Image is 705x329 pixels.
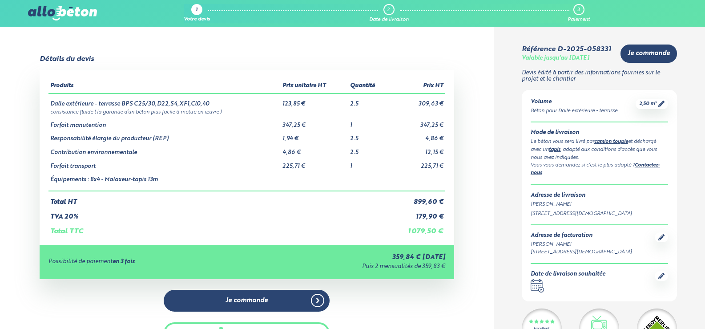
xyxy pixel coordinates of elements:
td: 1 079,50 € [389,220,445,236]
td: 1 [348,156,389,170]
td: 347,25 € [281,115,348,129]
div: Paiement [568,17,590,23]
td: TVA 20% [48,206,389,221]
div: Le béton vous sera livré par et déchargé avec un , adapté aux conditions d'accès que vous nous av... [531,138,668,161]
div: Puis 2 mensualités de 359,83 € [250,264,445,270]
div: 3 [577,7,580,13]
div: Votre devis [184,17,210,23]
div: Date de livraison [369,17,409,23]
td: 2.5 [348,93,389,108]
td: Total HT [48,191,389,206]
th: Quantité [348,79,389,93]
td: 347,25 € [389,115,445,129]
a: 3 Paiement [568,4,590,23]
td: Responsabilité élargie du producteur (REP) [48,129,281,142]
div: Possibilité de paiement [48,259,250,265]
td: 4,86 € [389,129,445,142]
td: consistance fluide ( la garantie d’un béton plus facile à mettre en œuvre ) [48,108,445,115]
th: Prix unitaire HT [281,79,348,93]
div: Vous vous demandez si c’est le plus adapté ? . [531,162,668,178]
a: Je commande [620,45,677,63]
div: [PERSON_NAME] [531,201,668,208]
span: Je commande [226,297,268,305]
a: 2 Date de livraison [369,4,409,23]
td: 12,15 € [389,142,445,156]
td: Forfait manutention [48,115,281,129]
div: 2 [387,7,390,13]
a: 1 Votre devis [184,4,210,23]
div: Référence D-2025-058331 [522,45,611,53]
div: Mode de livraison [531,130,668,136]
div: [STREET_ADDRESS][DEMOGRAPHIC_DATA] [531,210,668,218]
td: Équipements : 8x4 - Malaxeur-tapis 13m [48,170,281,191]
img: allobéton [28,6,97,20]
th: Produits [48,79,281,93]
div: Détails du devis [40,55,94,63]
div: [STREET_ADDRESS][DEMOGRAPHIC_DATA] [531,248,632,256]
td: 123,85 € [281,93,348,108]
span: Je commande [628,50,670,57]
div: Date de livraison souhaitée [531,271,605,278]
div: Béton pour Dalle extérieure - terrasse [531,107,617,115]
td: 225,71 € [389,156,445,170]
td: 225,71 € [281,156,348,170]
th: Prix HT [389,79,445,93]
a: tapis [549,147,560,152]
td: 2.5 [348,142,389,156]
div: Adresse de livraison [531,192,668,199]
div: 359,84 € [DATE] [250,254,445,261]
td: 899,60 € [389,191,445,206]
div: [PERSON_NAME] [531,241,632,248]
td: 179,90 € [389,206,445,221]
div: Volume [531,99,617,106]
div: Valable jusqu'au [DATE] [522,55,589,62]
td: 1,94 € [281,129,348,142]
p: Devis édité à partir des informations fournies sur le projet et le chantier [522,70,677,83]
td: Dalle extérieure - terrasse BPS C25/30,D22,S4,XF1,Cl0,40 [48,93,281,108]
td: 309,63 € [389,93,445,108]
td: Contribution environnementale [48,142,281,156]
td: 1 [348,115,389,129]
a: Je commande [164,290,330,312]
td: 2.5 [348,129,389,142]
div: Adresse de facturation [531,232,632,239]
strong: en 3 fois [113,259,135,264]
td: 4,86 € [281,142,348,156]
td: Forfait transport [48,156,281,170]
td: Total TTC [48,220,389,236]
div: 1 [196,8,197,13]
a: camion toupie [594,139,628,144]
iframe: Help widget launcher [626,294,695,319]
